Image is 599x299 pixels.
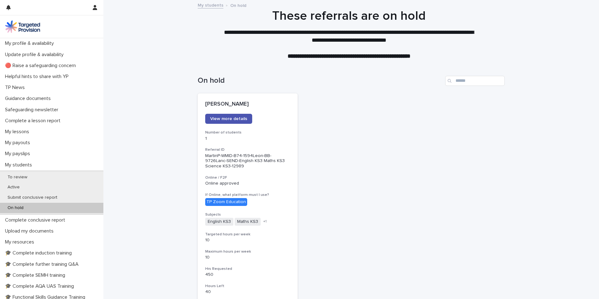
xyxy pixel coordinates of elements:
p: Safeguarding newsletter [3,107,63,113]
p: MartinP-WMID-B74-1594Leon-BB-9726Lanc-SEND-English KS3 Maths KS3 Science KS3-12989 [205,153,290,169]
p: [PERSON_NAME] [205,101,290,108]
span: View more details [210,117,247,121]
p: TP News [3,85,30,91]
p: 40 [205,289,290,295]
p: My lessons [3,129,34,135]
p: 10 [205,255,290,260]
p: To review [3,175,32,180]
span: Maths KS3 [235,218,261,226]
p: On hold [230,2,246,8]
h3: Online / F2F [205,175,290,180]
p: My profile & availability [3,40,59,46]
p: 🎓 Complete induction training [3,250,77,256]
p: 🎓 Complete AQA UAS Training [3,283,79,289]
img: M5nRWzHhSzIhMunXDL62 [5,20,40,33]
p: Upload my documents [3,228,59,234]
h3: Subjects [205,212,290,217]
p: 🎓 Complete SEMH training [3,272,70,278]
p: Complete conclusive report [3,217,70,223]
h3: Hours Left [205,284,290,289]
p: My payslips [3,151,35,157]
p: On hold [3,205,29,211]
p: Update profile & availability [3,52,69,58]
p: Complete a lesson report [3,118,65,124]
a: My students [198,1,223,8]
h1: On hold [198,76,443,85]
h3: If Online, what platform must I use? [205,192,290,197]
p: 1 [205,136,290,141]
p: My payouts [3,140,35,146]
span: English KS3 [205,218,233,226]
p: Submit conclusive report [3,195,62,200]
a: View more details [205,114,252,124]
p: Guidance documents [3,96,56,102]
p: Active [3,185,25,190]
p: 10 [205,238,290,243]
h3: Number of students [205,130,290,135]
div: TP Zoom Education [205,198,247,206]
h1: These referrals are on hold [195,8,503,24]
p: Online approved [205,181,290,186]
p: My resources [3,239,39,245]
p: 🎓 Complete further training Q&A [3,261,84,267]
p: My students [3,162,37,168]
h3: Hrs Requested [205,266,290,271]
p: 450 [205,272,290,277]
span: + 1 [263,220,267,223]
p: 🔴 Raise a safeguarding concern [3,63,81,69]
h3: Maximum hours per week [205,249,290,254]
p: Helpful hints to share with YP [3,74,74,80]
h3: Targeted hours per week [205,232,290,237]
h3: Referral ID [205,147,290,152]
input: Search [445,76,505,86]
